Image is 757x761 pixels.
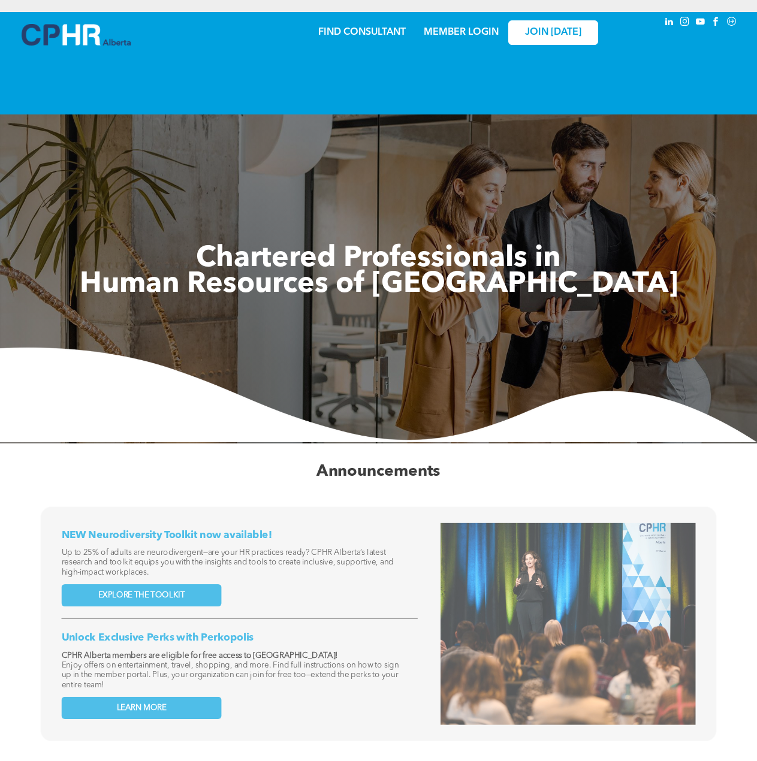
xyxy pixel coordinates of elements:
a: JOIN [DATE] [508,20,598,45]
a: EXPLORE THE TOOLKIT [62,584,222,606]
strong: CPHR Alberta members are eligible for free access to [GEOGRAPHIC_DATA]! [62,651,339,659]
a: linkedin [663,15,676,31]
span: NEW Neurodiversity Toolkit now available! [62,530,272,540]
a: FIND CONSULTANT [318,28,406,37]
img: A blue and white logo for cp alberta [22,24,131,46]
span: Unlock Exclusive Perks with Perkopolis [62,633,254,643]
span: EXPLORE THE TOOLKIT [98,590,185,600]
a: facebook [710,15,723,31]
a: Social network [725,15,738,31]
a: instagram [678,15,692,31]
a: MEMBER LOGIN [424,28,499,37]
span: Chartered Professionals in [196,244,561,273]
a: youtube [694,15,707,31]
span: LEARN MORE [117,703,167,712]
a: LEARN MORE [62,696,222,718]
span: Human Resources of [GEOGRAPHIC_DATA] [80,270,678,299]
span: Enjoy offers on entertainment, travel, shopping, and more. Find full instructions on how to sign ... [62,661,399,688]
span: JOIN [DATE] [525,27,581,38]
span: Up to 25% of adults are neurodivergent—are your HR practices ready? CPHR Alberta’s latest researc... [62,548,394,576]
span: Announcements [316,463,440,479]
